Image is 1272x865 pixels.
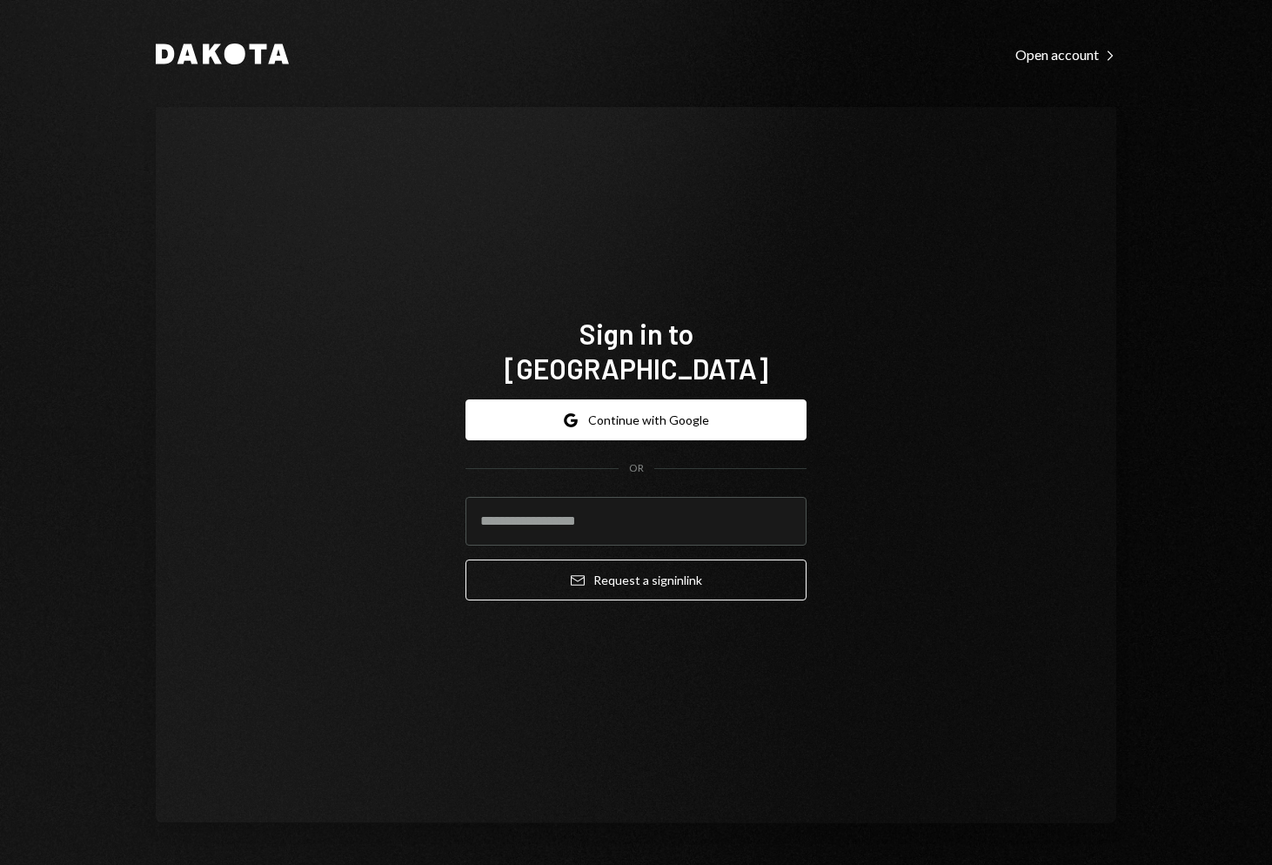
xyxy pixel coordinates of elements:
[465,316,807,386] h1: Sign in to [GEOGRAPHIC_DATA]
[1015,46,1116,64] div: Open account
[465,560,807,600] button: Request a signinlink
[629,461,644,476] div: OR
[1015,44,1116,64] a: Open account
[465,399,807,440] button: Continue with Google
